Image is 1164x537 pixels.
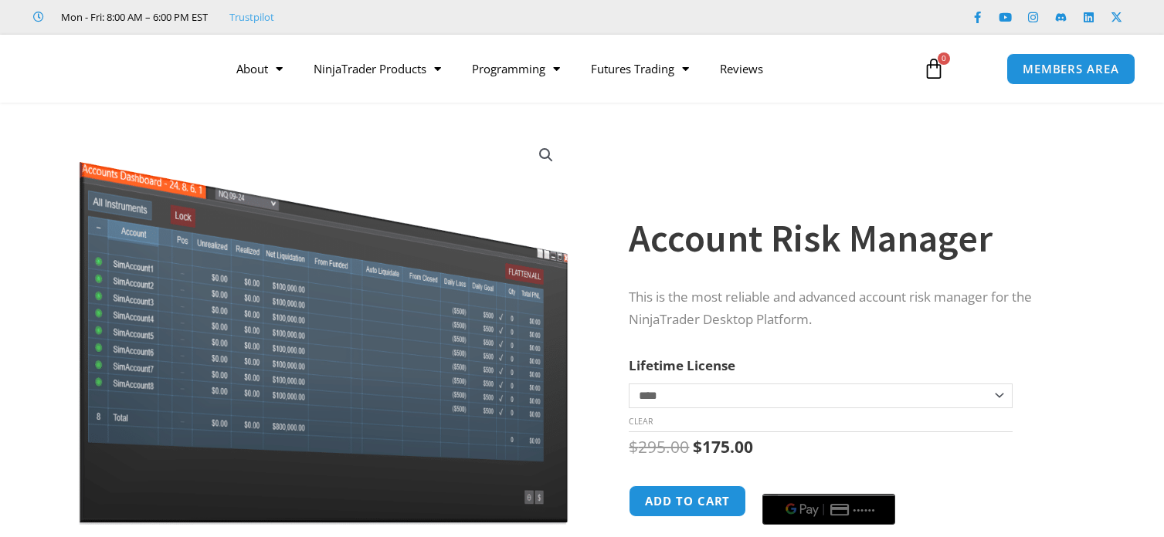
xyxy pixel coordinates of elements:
p: This is the most reliable and advanced account risk manager for the NinjaTrader Desktop Platform. [629,286,1080,331]
button: Add to cart [629,485,746,517]
a: Programming [456,51,575,86]
span: $ [693,436,702,458]
a: About [221,51,298,86]
label: Lifetime License [629,356,735,374]
a: Trustpilot [229,8,274,26]
a: 0 [900,46,968,91]
bdi: 175.00 [693,436,753,458]
img: Screenshot 2024-08-26 15462845454 [75,130,572,525]
img: LogoAI | Affordable Indicators – NinjaTrader [32,41,199,96]
a: NinjaTrader Products [298,51,456,86]
text: •••••• [854,505,877,515]
a: Reviews [704,51,779,86]
bdi: 295.00 [629,436,689,458]
a: Clear options [629,416,653,427]
nav: Menu [221,51,908,86]
button: Buy with GPay [762,494,895,525]
span: $ [629,436,638,458]
a: View full-screen image gallery [532,141,560,169]
span: Mon - Fri: 8:00 AM – 6:00 PM EST [57,8,208,26]
a: MEMBERS AREA [1006,53,1135,85]
iframe: Secure payment input frame [759,483,898,485]
span: 0 [938,52,950,65]
h1: Account Risk Manager [629,211,1080,265]
span: MEMBERS AREA [1023,63,1119,75]
a: Futures Trading [575,51,704,86]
